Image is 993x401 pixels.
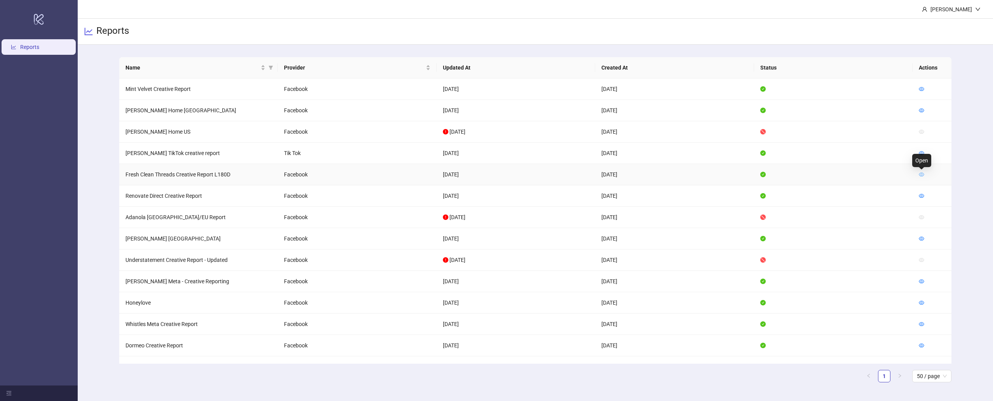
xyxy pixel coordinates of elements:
[894,370,906,382] button: right
[595,292,754,314] td: [DATE]
[437,143,596,164] td: [DATE]
[278,314,437,335] td: Facebook
[119,249,278,271] td: Understatement Creative Report - Updated
[897,373,902,378] span: right
[443,214,448,220] span: exclamation-circle
[919,342,924,349] a: eye
[862,370,875,382] li: Previous Page
[919,278,924,284] a: eye
[760,172,766,177] span: check-circle
[595,228,754,249] td: [DATE]
[919,236,924,241] span: eye
[760,236,766,241] span: check-circle
[437,292,596,314] td: [DATE]
[119,292,278,314] td: Honeylove
[278,271,437,292] td: Facebook
[437,100,596,121] td: [DATE]
[919,235,924,242] a: eye
[268,65,273,70] span: filter
[267,62,275,73] span: filter
[919,343,924,348] span: eye
[595,314,754,335] td: [DATE]
[919,129,924,134] span: eye
[437,164,596,185] td: [DATE]
[278,207,437,228] td: Facebook
[754,57,913,78] th: Status
[437,271,596,292] td: [DATE]
[919,321,924,327] a: eye
[913,57,951,78] th: Actions
[437,185,596,207] td: [DATE]
[278,78,437,100] td: Facebook
[96,25,129,38] h3: Reports
[278,57,437,78] th: Provider
[119,100,278,121] td: [PERSON_NAME] Home [GEOGRAPHIC_DATA]
[449,214,465,220] span: [DATE]
[278,100,437,121] td: Facebook
[760,150,766,156] span: check-circle
[919,150,924,156] a: eye
[595,271,754,292] td: [DATE]
[894,370,906,382] li: Next Page
[912,154,931,167] div: Open
[437,57,596,78] th: Updated At
[595,164,754,185] td: [DATE]
[595,121,754,143] td: [DATE]
[760,214,766,220] span: stop
[919,171,924,178] a: eye
[119,228,278,249] td: [PERSON_NAME] [GEOGRAPHIC_DATA]
[595,335,754,356] td: [DATE]
[119,207,278,228] td: Adanola [GEOGRAPHIC_DATA]/EU Report
[437,356,596,378] td: [DATE]
[919,300,924,306] a: eye
[278,143,437,164] td: Tik Tok
[760,321,766,327] span: check-circle
[595,57,754,78] th: Created At
[919,214,924,220] span: eye
[437,335,596,356] td: [DATE]
[760,279,766,284] span: check-circle
[919,107,924,113] a: eye
[912,370,951,382] div: Page Size
[595,100,754,121] td: [DATE]
[278,335,437,356] td: Facebook
[878,370,890,382] li: 1
[760,300,766,305] span: check-circle
[919,257,924,263] span: eye
[278,292,437,314] td: Facebook
[595,143,754,164] td: [DATE]
[278,228,437,249] td: Facebook
[595,185,754,207] td: [DATE]
[437,78,596,100] td: [DATE]
[975,7,981,12] span: down
[119,185,278,207] td: Renovate Direct Creative Report
[278,185,437,207] td: Facebook
[278,356,437,378] td: Facebook
[449,257,465,263] span: [DATE]
[919,193,924,199] a: eye
[595,78,754,100] td: [DATE]
[119,335,278,356] td: Dormeo Creative Report
[119,57,278,78] th: Name
[760,343,766,348] span: check-circle
[119,164,278,185] td: Fresh Clean Threads Creative Report L180D
[278,121,437,143] td: Facebook
[760,257,766,263] span: stop
[862,370,875,382] button: left
[119,143,278,164] td: [PERSON_NAME] TikTok creative report
[278,164,437,185] td: Facebook
[119,78,278,100] td: Mint Velvet Creative Report
[919,193,924,199] span: eye
[919,86,924,92] a: eye
[125,63,260,72] span: Name
[20,44,39,50] a: Reports
[284,63,424,72] span: Provider
[437,314,596,335] td: [DATE]
[437,228,596,249] td: [DATE]
[119,356,278,378] td: Wyse Creative Report
[919,172,924,177] span: eye
[917,370,947,382] span: 50 / page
